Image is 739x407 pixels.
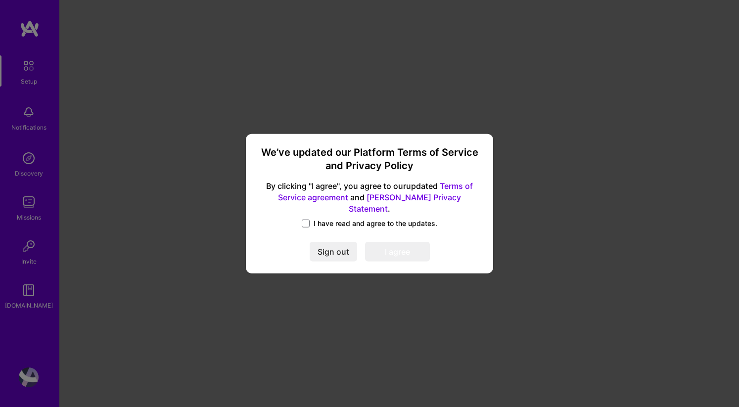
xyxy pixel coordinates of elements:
[278,181,473,202] a: Terms of Service agreement
[310,242,357,262] button: Sign out
[314,219,437,228] span: I have read and agree to the updates.
[349,192,461,214] a: [PERSON_NAME] Privacy Statement
[258,145,481,173] h3: We’ve updated our Platform Terms of Service and Privacy Policy
[365,242,430,262] button: I agree
[258,181,481,215] span: By clicking "I agree", you agree to our updated and .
